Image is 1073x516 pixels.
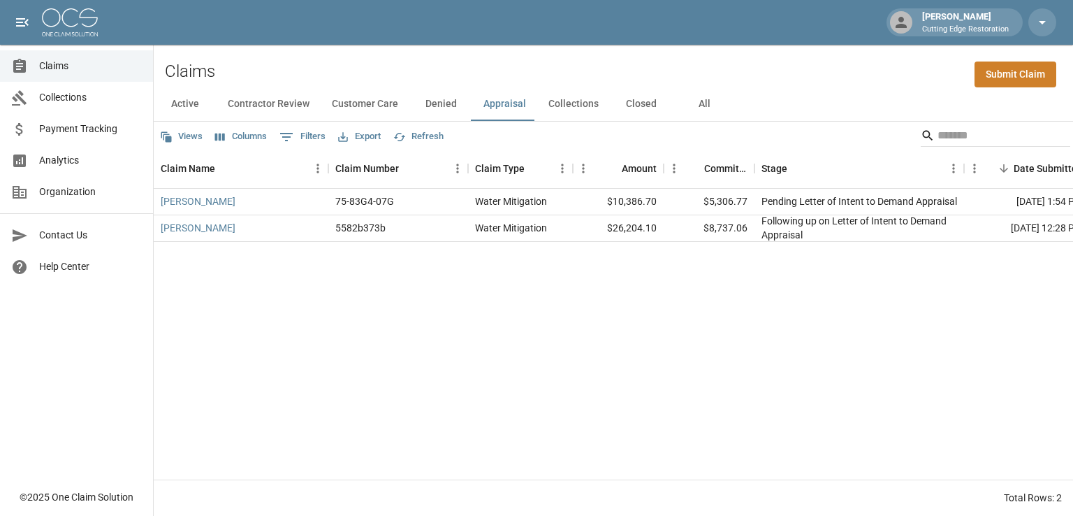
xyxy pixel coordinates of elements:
[610,87,673,121] button: Closed
[399,159,418,178] button: Sort
[761,149,787,188] div: Stage
[39,90,142,105] span: Collections
[943,158,964,179] button: Menu
[409,87,472,121] button: Denied
[475,221,547,235] div: Water Mitigation
[537,87,610,121] button: Collections
[761,194,957,208] div: Pending Letter of Intent to Demand Appraisal
[994,159,1014,178] button: Sort
[212,126,270,148] button: Select columns
[156,126,206,148] button: Views
[922,24,1009,36] p: Cutting Edge Restoration
[552,158,573,179] button: Menu
[154,149,328,188] div: Claim Name
[8,8,36,36] button: open drawer
[276,126,329,148] button: Show filters
[390,126,447,148] button: Refresh
[39,228,142,243] span: Contact Us
[468,149,573,188] div: Claim Type
[165,62,215,82] h2: Claims
[673,87,736,121] button: All
[704,149,747,188] div: Committed Amount
[602,159,622,178] button: Sort
[787,159,807,178] button: Sort
[39,59,142,73] span: Claims
[573,215,664,242] div: $26,204.10
[335,194,394,208] div: 75-83G4-07G
[447,158,468,179] button: Menu
[685,159,704,178] button: Sort
[321,87,409,121] button: Customer Care
[161,149,215,188] div: Claim Name
[573,189,664,215] div: $10,386.70
[335,126,384,148] button: Export
[975,62,1056,87] a: Submit Claim
[664,149,754,188] div: Committed Amount
[161,194,235,208] a: [PERSON_NAME]
[154,87,1073,121] div: dynamic tabs
[307,158,328,179] button: Menu
[761,214,957,242] div: Following up on Letter of Intent to Demand Appraisal
[573,149,664,188] div: Amount
[39,153,142,168] span: Analytics
[39,185,142,199] span: Organization
[472,87,537,121] button: Appraisal
[525,159,544,178] button: Sort
[39,122,142,136] span: Payment Tracking
[20,490,133,504] div: © 2025 One Claim Solution
[921,124,1070,150] div: Search
[573,158,594,179] button: Menu
[161,221,235,235] a: [PERSON_NAME]
[42,8,98,36] img: ocs-logo-white-transparent.png
[335,221,386,235] div: 5582b373b
[1004,491,1062,505] div: Total Rows: 2
[39,259,142,274] span: Help Center
[475,149,525,188] div: Claim Type
[754,149,964,188] div: Stage
[664,189,754,215] div: $5,306.77
[475,194,547,208] div: Water Mitigation
[154,87,217,121] button: Active
[217,87,321,121] button: Contractor Review
[664,158,685,179] button: Menu
[328,149,468,188] div: Claim Number
[622,149,657,188] div: Amount
[215,159,235,178] button: Sort
[664,215,754,242] div: $8,737.06
[964,158,985,179] button: Menu
[335,149,399,188] div: Claim Number
[917,10,1014,35] div: [PERSON_NAME]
